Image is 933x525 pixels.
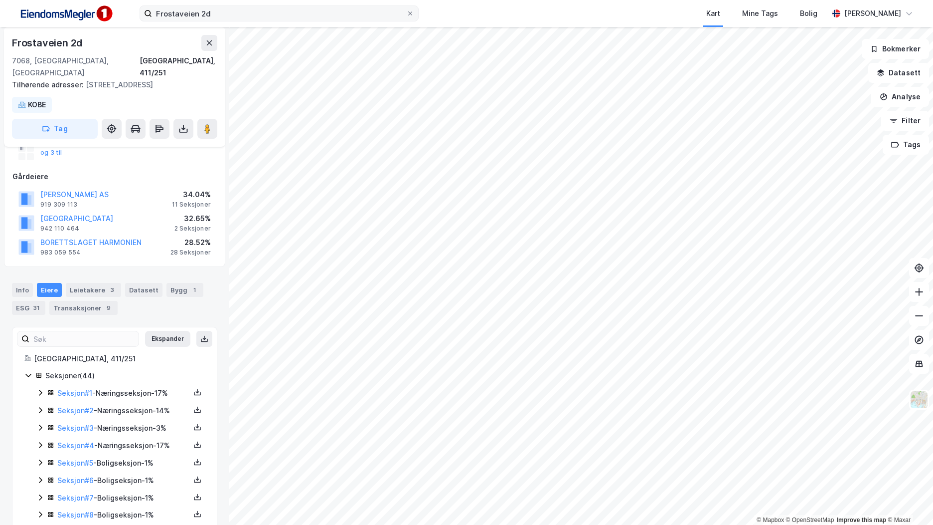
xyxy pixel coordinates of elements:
[706,7,720,19] div: Kart
[57,406,94,415] a: Seksjon#2
[40,249,81,257] div: 983 059 554
[57,509,190,521] div: - Boligseksjon - 1%
[57,389,92,397] a: Seksjon#1
[883,135,929,155] button: Tags
[57,476,94,485] a: Seksjon#6
[12,79,209,91] div: [STREET_ADDRESS]
[145,331,190,347] button: Ekspander
[57,459,93,467] a: Seksjon#5
[57,475,190,487] div: - Boligseksjon - 1%
[12,55,140,79] div: 7068, [GEOGRAPHIC_DATA], [GEOGRAPHIC_DATA]
[34,353,205,365] div: [GEOGRAPHIC_DATA], 411/251
[868,63,929,83] button: Datasett
[37,283,62,297] div: Eiere
[910,390,929,409] img: Z
[757,517,784,524] a: Mapbox
[12,301,45,315] div: ESG
[125,283,162,297] div: Datasett
[107,285,117,295] div: 3
[57,457,190,469] div: - Boligseksjon - 1%
[174,225,211,233] div: 2 Seksjoner
[12,80,86,89] span: Tilhørende adresser:
[172,201,211,209] div: 11 Seksjoner
[104,303,114,313] div: 9
[57,387,190,399] div: - Næringsseksjon - 17%
[12,35,84,51] div: Frostaveien 2d
[844,7,901,19] div: [PERSON_NAME]
[40,201,77,209] div: 919 309 113
[57,511,94,519] a: Seksjon#8
[40,225,79,233] div: 942 110 464
[12,171,217,183] div: Gårdeiere
[170,237,211,249] div: 28.52%
[170,249,211,257] div: 28 Seksjoner
[152,6,406,21] input: Søk på adresse, matrikkel, gårdeiere, leietakere eller personer
[883,477,933,525] div: Kontrollprogram for chat
[16,2,116,25] img: F4PB6Px+NJ5v8B7XTbfpPpyloAAAAASUVORK5CYII=
[174,213,211,225] div: 32.65%
[140,55,217,79] div: [GEOGRAPHIC_DATA], 411/251
[57,441,94,450] a: Seksjon#4
[66,283,121,297] div: Leietakere
[862,39,929,59] button: Bokmerker
[57,440,190,452] div: - Næringsseksjon - 17%
[28,99,46,111] div: KOBE
[881,111,929,131] button: Filter
[837,517,886,524] a: Improve this map
[786,517,834,524] a: OpenStreetMap
[172,189,211,201] div: 34.04%
[45,370,205,382] div: Seksjoner ( 44 )
[31,303,41,313] div: 31
[49,301,118,315] div: Transaksjoner
[57,422,190,434] div: - Næringsseksjon - 3%
[12,119,98,139] button: Tag
[57,494,94,502] a: Seksjon#7
[883,477,933,525] iframe: Chat Widget
[742,7,778,19] div: Mine Tags
[800,7,817,19] div: Bolig
[29,331,139,346] input: Søk
[166,283,203,297] div: Bygg
[871,87,929,107] button: Analyse
[12,283,33,297] div: Info
[189,285,199,295] div: 1
[57,492,190,504] div: - Boligseksjon - 1%
[57,405,190,417] div: - Næringsseksjon - 14%
[57,424,94,432] a: Seksjon#3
